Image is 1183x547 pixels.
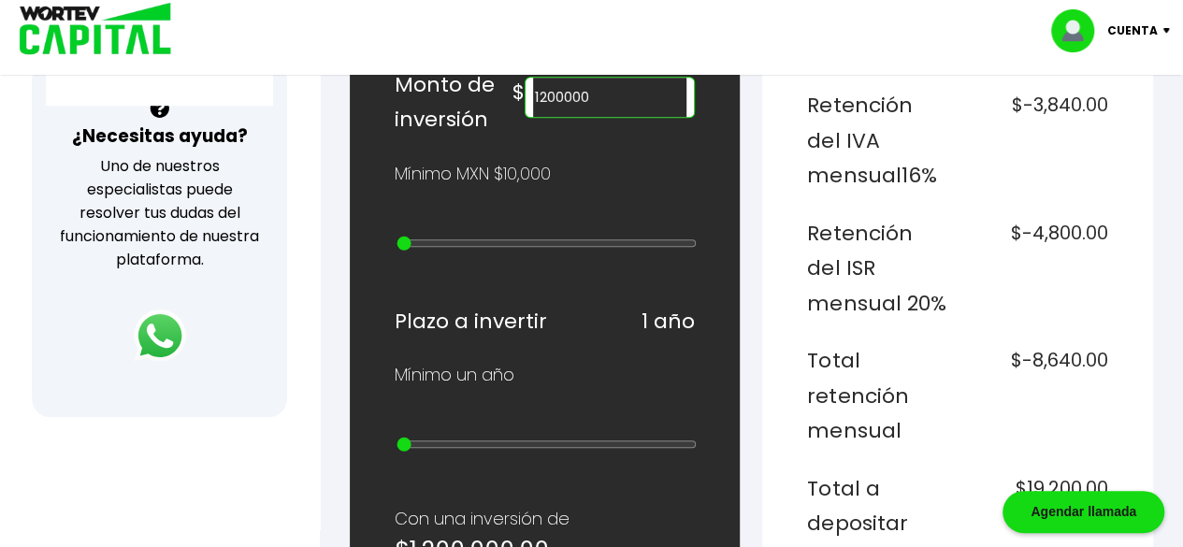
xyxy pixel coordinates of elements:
h3: ¿Necesitas ayuda? [72,122,248,150]
img: profile-image [1051,9,1107,52]
p: Con una inversión de [395,505,696,533]
h6: $ [512,75,525,110]
img: icon-down [1158,28,1183,34]
div: Agendar llamada [1003,491,1164,533]
h6: Total retención mensual [807,343,950,449]
h6: $-3,840.00 [965,88,1108,194]
h6: Monto de inversión [395,67,513,137]
h6: 1 año [642,304,695,339]
p: Uno de nuestros especialistas puede resolver tus dudas del funcionamiento de nuestra plataforma. [56,154,263,271]
h6: Retención del ISR mensual 20% [807,216,950,322]
p: Mínimo MXN $10,000 [395,160,551,188]
h6: $-4,800.00 [965,216,1108,322]
p: Mínimo un año [395,361,514,389]
h6: $-8,640.00 [965,343,1108,449]
p: Cuenta [1107,17,1158,45]
h6: Retención del IVA mensual 16% [807,88,950,194]
img: logos_whatsapp-icon.242b2217.svg [134,309,186,362]
h6: Plazo a invertir [395,304,547,339]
